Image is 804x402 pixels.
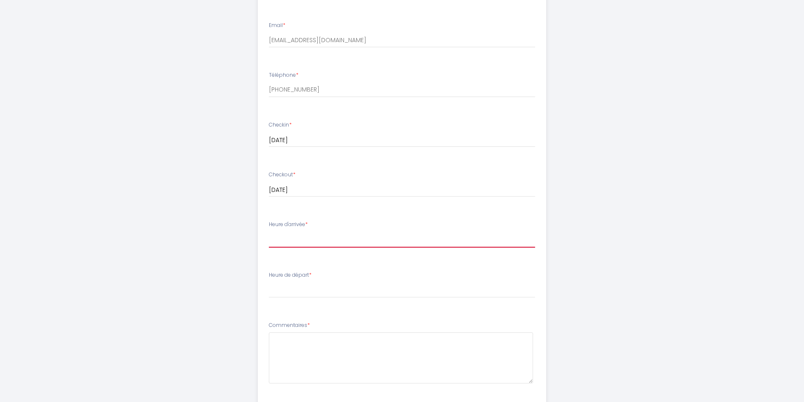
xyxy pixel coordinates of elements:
[269,221,308,229] label: Heure d'arrivée
[269,22,285,30] label: Email
[269,171,295,179] label: Checkout
[269,271,311,279] label: Heure de départ
[269,71,298,79] label: Téléphone
[269,121,292,129] label: Checkin
[269,321,310,329] label: Commentaires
